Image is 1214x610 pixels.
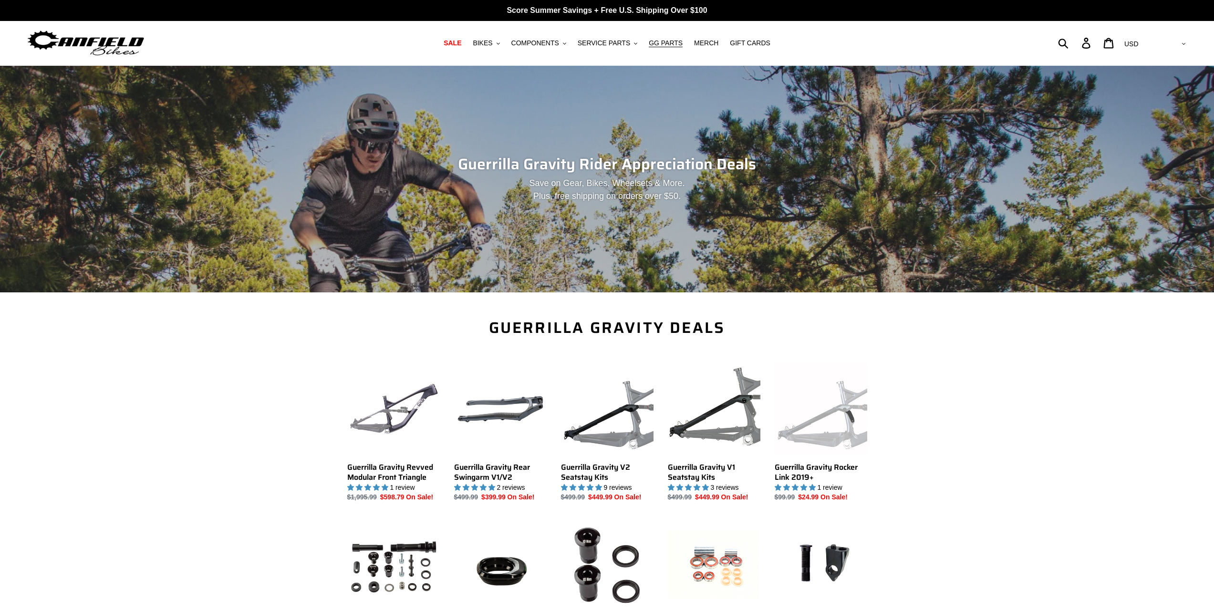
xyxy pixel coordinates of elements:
[730,39,770,47] span: GIFT CARDS
[439,37,466,50] a: SALE
[507,37,571,50] button: COMPONENTS
[578,39,630,47] span: SERVICE PARTS
[347,155,867,173] h2: Guerrilla Gravity Rider Appreciation Deals
[511,39,559,47] span: COMPONENTS
[689,37,723,50] a: MERCH
[444,39,461,47] span: SALE
[1063,32,1088,53] input: Search
[644,37,687,50] a: GG PARTS
[347,319,867,337] h2: Guerrilla Gravity Deals
[725,37,775,50] a: GIFT CARDS
[26,28,145,58] img: Canfield Bikes
[649,39,683,47] span: GG PARTS
[468,37,504,50] button: BIKES
[473,39,492,47] span: BIKES
[412,177,802,203] p: Save on Gear, Bikes, Wheelsets & More. Plus, free shipping on orders over $50.
[694,39,718,47] span: MERCH
[573,37,642,50] button: SERVICE PARTS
